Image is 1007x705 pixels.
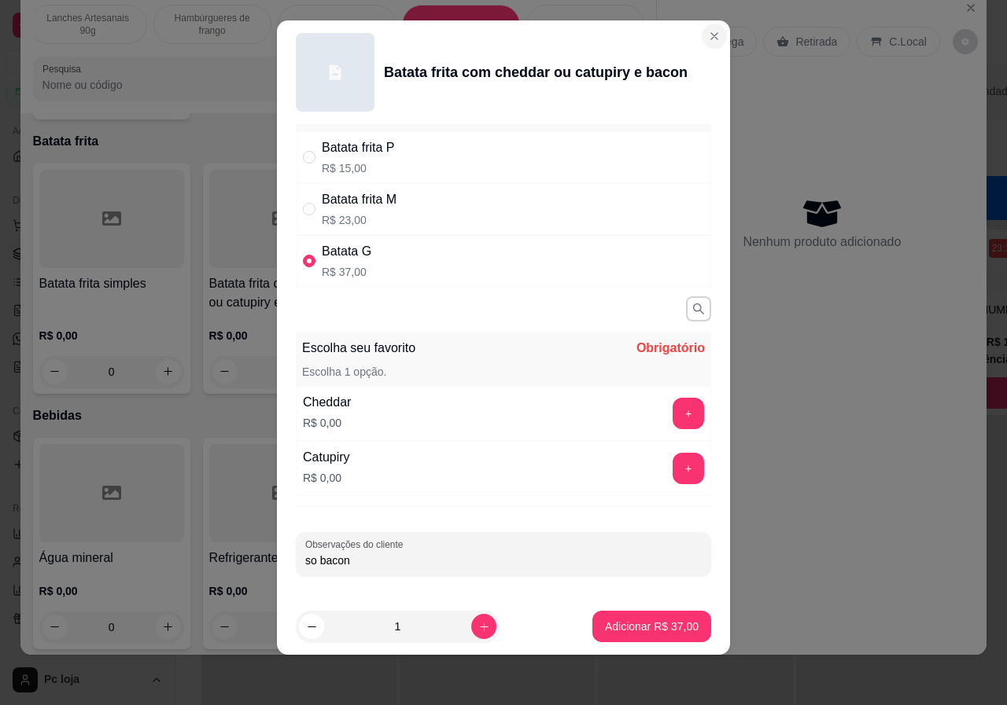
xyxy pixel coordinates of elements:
[299,614,324,639] button: decrease-product-quantity
[303,470,350,486] p: R$ 0,00
[592,611,711,642] button: Adicionar R$ 37,00
[322,190,397,209] div: Batata frita M
[471,614,496,639] button: increase-product-quantity
[303,393,351,412] div: Cheddar
[303,448,350,467] div: Catupiry
[322,160,395,176] p: R$ 15,00
[384,61,688,83] div: Batata frita com cheddar ou catupiry e bacon
[322,212,397,228] p: R$ 23,00
[322,242,371,261] div: Batata G
[605,619,699,634] p: Adicionar R$ 37,00
[302,364,386,380] p: Escolha 1 opção.
[673,398,704,429] button: add
[322,264,371,280] p: R$ 37,00
[322,138,395,157] div: Batata frita P
[303,415,351,431] p: R$ 0,00
[302,339,415,358] p: Escolha seu favorito
[305,553,702,568] input: Observações do cliente
[702,24,727,49] button: Close
[673,453,704,484] button: add
[305,538,408,551] label: Observações do cliente
[636,339,705,358] p: Obrigatório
